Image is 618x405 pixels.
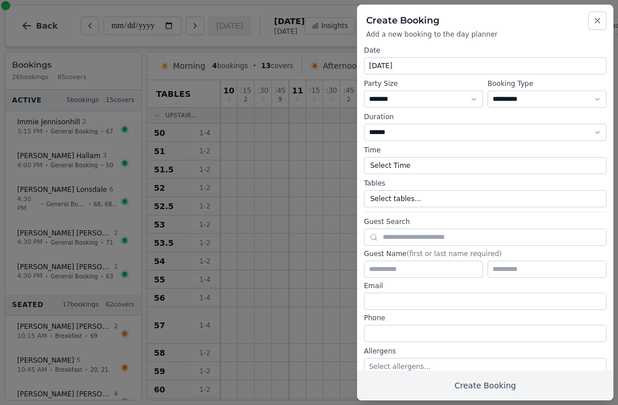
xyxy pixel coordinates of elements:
button: Create Booking [357,371,613,400]
label: Time [364,146,607,155]
button: [DATE] [364,57,607,74]
label: Date [364,46,607,55]
h2: Create Booking [366,14,604,27]
label: Email [364,281,607,290]
label: Party Size [364,79,483,88]
span: (first or last name required) [406,250,501,258]
label: Guest Search [364,217,607,226]
button: Select tables... [364,190,607,207]
label: Duration [364,112,607,121]
label: Booking Type [488,79,607,88]
span: Select allergens... [369,363,430,371]
label: Allergens [364,347,607,356]
label: Guest Name [364,249,607,258]
p: Add a new booking to the day planner [366,30,604,39]
button: Select allergens... [364,358,607,375]
button: Select Time [364,157,607,174]
label: Tables [364,179,607,188]
label: Phone [364,313,607,323]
